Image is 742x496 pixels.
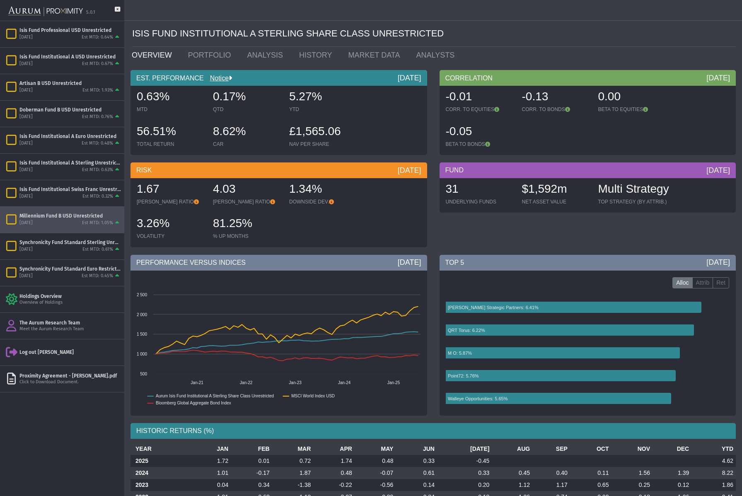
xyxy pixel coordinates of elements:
div: -0.05 [446,123,514,141]
div: 81.25% [213,215,281,233]
span: 0.63% [137,90,169,103]
td: 1.56 [611,467,653,479]
div: Est MTD: 0.76% [82,114,113,120]
th: MAR [272,443,314,455]
td: 1.39 [653,467,691,479]
td: -0.07 [355,467,396,479]
div: 1.67 [137,181,205,198]
div: BETA TO BONDS [446,141,514,148]
div: TOP 5 [440,255,736,271]
div: [DATE] [706,73,730,83]
text: Jan-24 [338,380,351,385]
td: 0.72 [272,455,314,467]
div: Isis Fund Institutional A Euro Unrestricted [19,133,121,140]
th: OCT [570,443,611,455]
td: 0.34 [231,479,272,491]
text: Walleye Opportunities: 5.65% [448,396,508,401]
div: [DATE] [19,247,33,253]
div: TOP STRATEGY (BY ATTRIB.) [598,198,669,205]
div: [DATE] [706,257,730,267]
text: 2 500 [137,293,147,297]
text: 2 000 [137,312,147,317]
div: 0.00 [598,89,666,106]
td: 0.04 [190,479,231,491]
div: Est MTD: 0.48% [82,140,113,147]
td: 8.22 [691,467,736,479]
div: Proximity Agreement - [PERSON_NAME].pdf [19,373,121,379]
td: -0.17 [231,467,272,479]
div: [DATE] [19,61,33,67]
th: JUN [396,443,437,455]
td: 1.74 [313,455,355,467]
div: RISK [131,162,427,178]
td: 0.65 [570,479,611,491]
td: 4.62 [691,455,736,467]
div: PERFORMANCE VERSUS INDICES [131,255,427,271]
div: [DATE] [19,140,33,147]
text: [PERSON_NAME] Strategic Partners: 6.41% [448,305,539,310]
th: FEB [231,443,272,455]
td: -0.45 [437,455,492,467]
div: NET ASSET VALUE [522,198,590,205]
div: MTD [137,106,205,113]
a: ANALYSTS [410,47,464,63]
th: SEP [532,443,570,455]
div: % UP MONTHS [213,233,281,240]
div: Meet the Aurum Research Team [19,326,121,332]
td: 0.33 [437,467,492,479]
div: [PERSON_NAME] RATIO [213,198,281,205]
th: JAN [190,443,231,455]
td: -0.56 [355,479,396,491]
text: Jan-22 [240,380,253,385]
div: NAV PER SHARE [289,141,357,148]
div: Est MTD: 1.05% [82,220,113,226]
div: 8.62% [213,123,281,141]
div: Est MTD: 0.45% [82,273,113,279]
div: TOTAL RETURN [137,141,205,148]
div: DOWNSIDE DEV. [289,198,357,205]
a: Notice [204,75,229,82]
div: -0.13 [522,89,590,106]
img: Aurum-Proximity%20white.svg [8,2,83,21]
div: [DATE] [19,167,33,173]
td: 1.01 [190,467,231,479]
div: Millennium Fund B USD Unrestricted [19,213,121,219]
div: £1,565.06 [289,123,357,141]
td: 1.12 [492,479,532,491]
th: DEC [653,443,691,455]
text: M O: 5.87% [448,351,472,356]
th: AUG [492,443,532,455]
td: 0.12 [653,479,691,491]
div: $1,592m [522,181,590,198]
th: 2025 [131,455,190,467]
div: Doberman Fund B USD Unrestricted [19,106,121,113]
th: [DATE] [437,443,492,455]
th: YEAR [131,443,190,455]
a: ANALYSIS [241,47,293,63]
div: Est MTD: 0.61% [82,247,113,253]
div: CAR [213,141,281,148]
div: ISIS FUND INSTITUTIONAL A STERLING SHARE CLASS UNRESTRICTED [132,21,736,47]
div: Est MTD: 0.64% [82,34,113,41]
div: QTD [213,106,281,113]
div: FUND [440,162,736,178]
div: 56.51% [137,123,205,141]
div: VOLATILITY [137,233,205,240]
td: -0.22 [313,479,355,491]
td: 1.17 [532,479,570,491]
div: [DATE] [19,273,33,279]
div: Synchronicity Fund Standard Sterling Unrestricted [19,239,121,246]
th: APR [313,443,355,455]
div: Est MTD: 0.67% [82,61,113,67]
text: Aurum Isis Fund Institutional A Sterling Share Class Unrestricted [156,394,274,398]
td: 0.40 [532,467,570,479]
div: [PERSON_NAME] RATIO [137,198,205,205]
div: [DATE] [19,220,33,226]
text: 500 [140,372,147,376]
text: Jan-23 [289,380,302,385]
th: 2024 [131,467,190,479]
span: -0.01 [446,90,472,103]
div: 4.03 [213,181,281,198]
div: CORR. TO BONDS [522,106,590,113]
div: Multi Strategy [598,181,669,198]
